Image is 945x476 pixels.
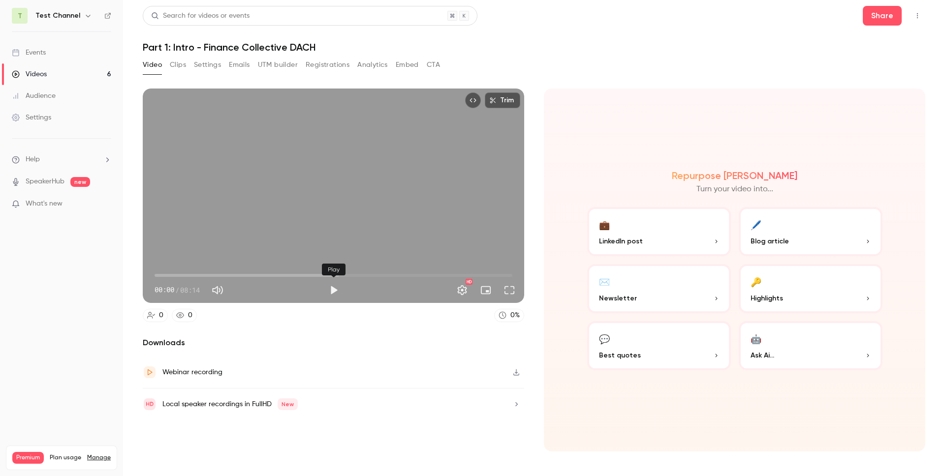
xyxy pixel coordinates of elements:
h1: Part 1: Intro - Finance Collective DACH [143,41,925,53]
span: LinkedIn post [599,236,643,246]
button: 🔑Highlights [739,264,882,313]
h6: Test Channel [35,11,80,21]
button: Analytics [357,57,388,73]
a: 0 [143,309,168,322]
div: Videos [12,69,47,79]
p: Turn your video into... [696,183,773,195]
button: 💼LinkedIn post [587,207,731,256]
span: 00:00 [155,285,174,295]
button: Top Bar Actions [910,8,925,24]
div: Audience [12,91,56,101]
div: Settings [12,113,51,122]
a: SpeakerHub [26,177,64,187]
button: Emails [229,57,250,73]
li: help-dropdown-opener [12,154,111,165]
iframe: Noticeable Trigger [99,200,111,208]
button: Settings [194,57,221,73]
div: 0 % [510,310,520,321]
button: Turn on miniplayer [476,280,496,300]
div: 💬 [599,331,610,346]
span: Plan usage [50,454,81,462]
button: UTM builder [258,57,298,73]
button: Play [324,280,344,300]
div: HD [466,279,472,285]
button: Share [863,6,902,26]
span: Premium [12,452,44,464]
a: 0% [494,309,524,322]
button: Embed [396,57,419,73]
span: What's new [26,199,63,209]
button: Embed video [465,92,481,108]
button: 🖊️Blog article [739,207,882,256]
span: / [175,285,179,295]
div: Play [322,264,346,275]
button: Settings [452,280,472,300]
span: 08:14 [180,285,200,295]
span: Blog article [751,236,789,246]
div: ✉️ [599,274,610,289]
div: 🖊️ [751,217,761,232]
button: Clips [170,57,186,73]
button: ✉️Newsletter [587,264,731,313]
button: Full screen [500,280,519,300]
div: 🤖 [751,331,761,346]
span: Highlights [751,293,783,303]
button: Trim [485,92,520,108]
a: Manage [87,454,111,462]
span: Newsletter [599,293,637,303]
div: Events [12,48,46,58]
div: Search for videos or events [151,11,250,21]
div: 00:00 [155,285,200,295]
button: 💬Best quotes [587,321,731,370]
div: Local speaker recordings in FullHD [162,398,298,410]
span: Ask Ai... [751,350,774,360]
a: 0 [172,309,197,322]
span: Help [26,154,40,165]
div: Webinar recording [162,366,222,378]
button: 🤖Ask Ai... [739,321,882,370]
h2: Repurpose [PERSON_NAME] [672,170,797,181]
div: 💼 [599,217,610,232]
button: CTA [427,57,440,73]
span: Best quotes [599,350,641,360]
div: 0 [159,310,163,321]
button: Video [143,57,162,73]
div: 🔑 [751,274,761,289]
div: 0 [188,310,192,321]
button: Registrations [306,57,349,73]
span: New [278,398,298,410]
h2: Downloads [143,337,524,349]
span: new [70,177,90,187]
button: Mute [208,280,227,300]
span: T [18,11,22,21]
